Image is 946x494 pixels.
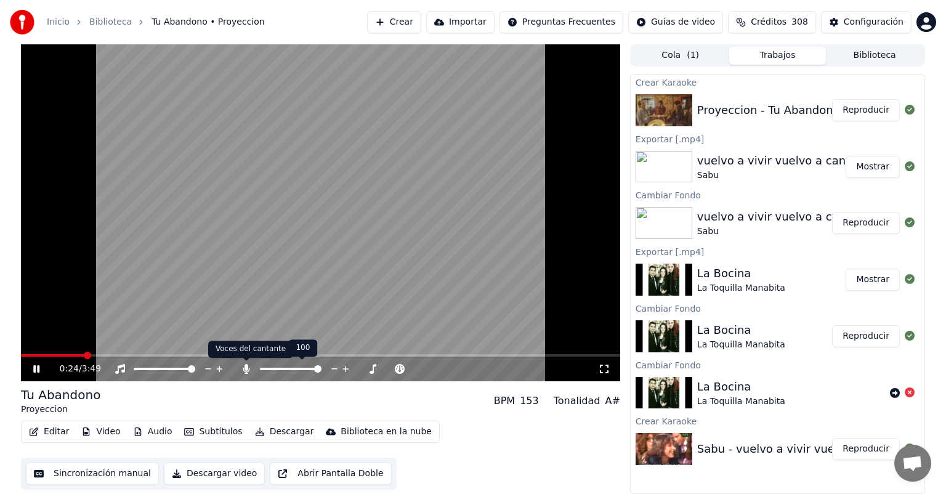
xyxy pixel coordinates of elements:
[82,363,101,375] span: 3:49
[846,269,900,291] button: Mostrar
[631,357,924,372] div: Cambiar Fondo
[832,325,900,347] button: Reproducir
[47,16,70,28] a: Inicio
[826,47,923,65] button: Biblioteca
[426,11,495,33] button: Importar
[687,49,699,62] span: ( 1 )
[697,208,862,225] div: vuelvo a vivir vuelvo a cantar
[128,423,177,440] button: Audio
[832,212,900,234] button: Reproducir
[494,394,515,408] div: BPM
[21,403,100,416] div: Proyeccion
[605,394,620,408] div: A#
[367,11,421,33] button: Crear
[846,156,900,178] button: Mostrar
[152,16,265,28] span: Tu Abandono • Proyeccion
[628,11,723,33] button: Guías de video
[697,102,840,119] div: Proyeccion - Tu Abandono
[631,75,924,89] div: Crear Karaoke
[24,423,74,440] button: Editar
[697,282,785,294] div: La Toquilla Manabita
[164,463,265,485] button: Descargar video
[631,301,924,315] div: Cambiar Fondo
[832,438,900,460] button: Reproducir
[821,11,912,33] button: Configuración
[844,16,904,28] div: Configuración
[288,339,317,357] div: 100
[697,339,785,351] div: La Toquilla Manabita
[791,16,808,28] span: 308
[250,423,319,440] button: Descargar
[21,386,100,403] div: Tu Abandono
[10,10,34,34] img: youka
[697,225,862,238] div: Sabu
[89,16,132,28] a: Biblioteca
[728,11,816,33] button: Créditos308
[208,341,293,358] div: Voces del cantante
[47,16,265,28] nav: breadcrumb
[554,394,600,408] div: Tonalidad
[631,244,924,259] div: Exportar [.mp4]
[697,440,900,458] div: Sabu - vuelvo a vivir vuelvo a cantar
[26,463,159,485] button: Sincronización manual
[631,187,924,202] div: Cambiar Fondo
[76,423,125,440] button: Video
[631,413,924,428] div: Crear Karaoke
[632,47,729,65] button: Cola
[631,131,924,146] div: Exportar [.mp4]
[751,16,786,28] span: Créditos
[894,445,931,482] a: Chat abierto
[520,394,539,408] div: 153
[60,363,89,375] div: /
[697,378,785,395] div: La Bocina
[697,152,862,169] div: vuelvo a vivir vuelvo a cantar
[697,169,862,182] div: Sabu
[697,265,785,282] div: La Bocina
[729,47,827,65] button: Trabajos
[270,463,391,485] button: Abrir Pantalla Doble
[60,363,79,375] span: 0:24
[499,11,623,33] button: Preguntas Frecuentes
[179,423,247,440] button: Subtítulos
[341,426,432,438] div: Biblioteca en la nube
[697,322,785,339] div: La Bocina
[832,99,900,121] button: Reproducir
[697,395,785,408] div: La Toquilla Manabita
